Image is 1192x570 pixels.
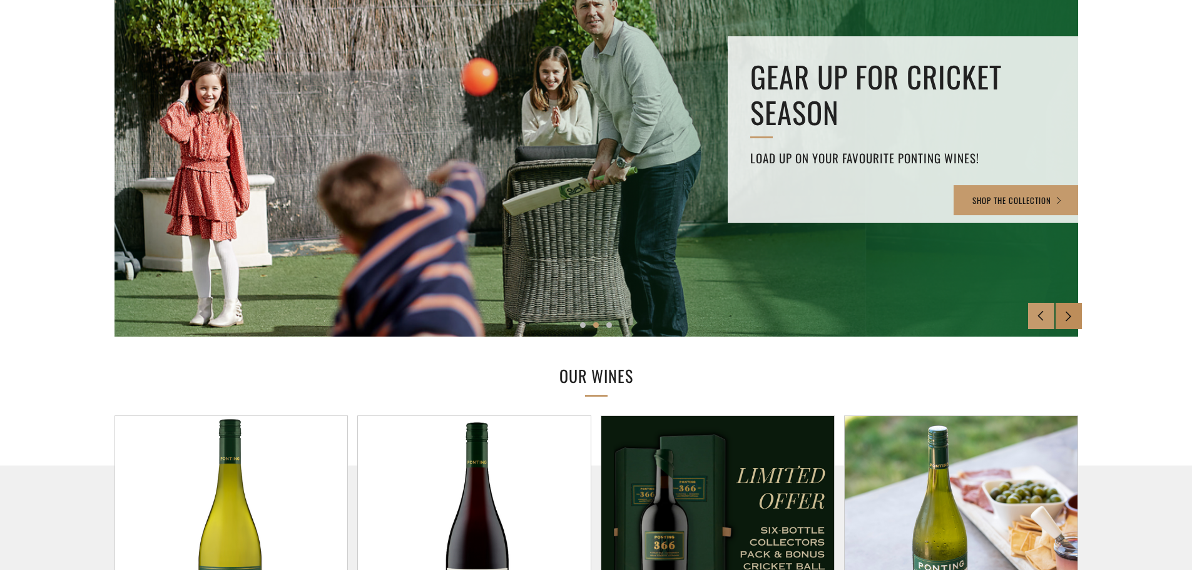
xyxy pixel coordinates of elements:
h4: Load up on your favourite Ponting Wines! [750,147,1056,168]
h2: OUR WINES [390,363,803,389]
a: SHOP THE COLLECTION [954,185,1082,215]
h2: GEAR UP FOR CRICKET SEASON [750,59,1056,131]
button: 1 [580,322,586,328]
button: 2 [593,322,599,328]
button: 3 [606,322,612,328]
